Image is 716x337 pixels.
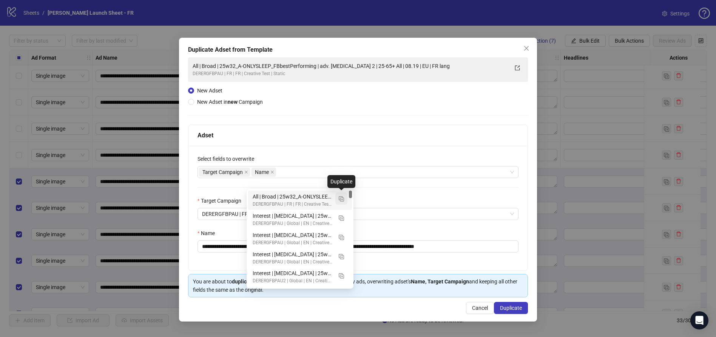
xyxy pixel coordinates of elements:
span: Target Campaign [199,168,250,177]
img: Duplicate [339,254,344,259]
div: Interest | [MEDICAL_DATA] | 25w33_A-PAIN_In-Motion | [MEDICAL_DATA] 3 | 25-65+ All | 08.19 [253,269,332,277]
div: Interest | Memory foam | 25w34_A-ONLYSLEEP_FBjawBeforeAfter | Sleep apnea 3 | 25-65+ All | 08.19 [248,210,352,229]
label: Target Campaign [198,197,246,205]
div: Interest | [MEDICAL_DATA] | 25w34_A-ONLYSLEEP_FBjawBeforeAfter | [MEDICAL_DATA] 3 | 25-65+ All | ... [253,212,332,220]
span: close [244,170,248,174]
div: All | Broad | 25w32_A-ONLYSLEEP_FBbestPerforming | adv. [MEDICAL_DATA] 2 | 25-65+ All | 08.19 | E... [193,62,508,70]
span: export [515,65,520,71]
img: Duplicate [339,196,344,202]
button: Duplicate [335,212,347,224]
label: Name [198,229,220,237]
div: DERERGFBPAU | Global | EN | Creative Test | Image | ABO [253,239,332,246]
div: Interest | [MEDICAL_DATA] | 25w34_A-ONLYSLEEP_FBairwaysArticle | [MEDICAL_DATA] 3 | 25-65+ All | ... [253,231,332,239]
button: Cancel [466,302,494,314]
button: Duplicate [335,250,347,262]
div: DERERGFBPAU | Global | EN | Creative Test | Image | ABO [253,259,332,266]
div: Duplicate [327,175,355,188]
div: Interest | Memory foam | 25w32_A-SNORING_Pagal-Ornitex-Man | Sleep apnea 3 | 25-65+ All | 08.19 [248,286,352,306]
div: Adset [198,131,518,140]
span: Cancel [472,305,488,311]
img: Duplicate [339,235,344,240]
button: Duplicate [494,302,528,314]
input: Name [198,240,518,252]
div: DERERGFBPAU | FR | FR | Creative Test | Static [193,70,508,77]
span: New Adset [197,88,222,94]
div: All | Broad | 25w32_A-ONLYSLEEP_FBbestPerforming | adv. Sleep Apnea 2 | 25-65+ All | 08.19 | EU |... [248,191,352,210]
div: DERERGFBPAU | FR | FR | Creative Test | Static [253,201,332,208]
button: Duplicate [335,231,347,243]
button: Duplicate [335,269,347,281]
img: Duplicate [339,273,344,279]
div: Interest | Memory foam | 25w34_A-ONLYSLEEP_FBsleepSplit | Sleep apnea 3 | 25-65+ All | 08.19 [248,248,352,268]
span: Target Campaign [202,168,243,176]
span: Name [255,168,269,176]
span: Duplicate [500,305,522,311]
strong: duplicate and publish [232,279,284,285]
button: Close [520,42,532,54]
span: DERERGFBPAU | FR | FR | Creative Test | Static [202,208,514,220]
img: Duplicate [339,215,344,221]
span: Name [252,168,276,177]
div: DERERGFBPAU2 | Global | EN | Creative Test | Video [253,277,332,285]
span: New Adset in Campaign [197,99,263,105]
div: All | Broad | 25w32_A-ONLYSLEEP_FBbestPerforming | adv. [MEDICAL_DATA] 2 | 25-65+ All | 08.19 | E... [253,192,332,201]
div: You are about to the selected adset without any ads, overwriting adset's and keeping all other fi... [193,277,523,294]
label: Select fields to overwrite [198,155,259,163]
div: Duplicate Adset from Template [188,45,528,54]
span: close [270,170,274,174]
div: Open Intercom Messenger [690,311,708,329]
strong: Name, Target Campaign [411,279,469,285]
span: close [523,45,529,51]
div: Interest | Memory foam | 25w34_A-ONLYSLEEP_FBairwaysArticle | Sleep apnea 3 | 25-65+ All | 08.19 [248,229,352,248]
strong: new [228,99,238,105]
div: Interest | Memory foam | 25w33_A-PAIN_In-Motion | Sleep apnea 3 | 25-65+ All | 08.19 [248,267,352,286]
div: Interest | [MEDICAL_DATA] | 25w34_A-ONLYSLEEP_FBsleepSplit | [MEDICAL_DATA] 3 | 25-65+ All | 08.19 [253,250,332,259]
div: DERERGFBPAU | Global | EN | Creative Test | Image | ABO [253,220,332,227]
button: Duplicate [335,192,347,205]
